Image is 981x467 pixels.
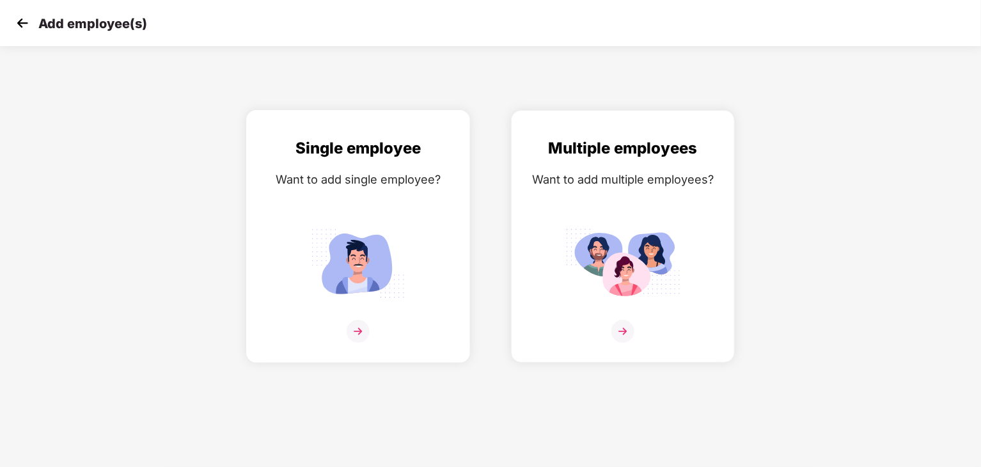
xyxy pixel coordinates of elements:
[13,13,32,33] img: svg+xml;base64,PHN2ZyB4bWxucz0iaHR0cDovL3d3dy53My5vcmcvMjAwMC9zdmciIHdpZHRoPSIzMCIgaGVpZ2h0PSIzMC...
[301,223,416,303] img: svg+xml;base64,PHN2ZyB4bWxucz0iaHR0cDovL3d3dy53My5vcmcvMjAwMC9zdmciIGlkPSJTaW5nbGVfZW1wbG95ZWUiIH...
[611,320,634,343] img: svg+xml;base64,PHN2ZyB4bWxucz0iaHR0cDovL3d3dy53My5vcmcvMjAwMC9zdmciIHdpZHRoPSIzNiIgaGVpZ2h0PSIzNi...
[260,170,457,189] div: Want to add single employee?
[38,16,147,31] p: Add employee(s)
[524,170,721,189] div: Want to add multiple employees?
[565,223,680,303] img: svg+xml;base64,PHN2ZyB4bWxucz0iaHR0cDovL3d3dy53My5vcmcvMjAwMC9zdmciIGlkPSJNdWx0aXBsZV9lbXBsb3llZS...
[347,320,370,343] img: svg+xml;base64,PHN2ZyB4bWxucz0iaHR0cDovL3d3dy53My5vcmcvMjAwMC9zdmciIHdpZHRoPSIzNiIgaGVpZ2h0PSIzNi...
[524,136,721,161] div: Multiple employees
[260,136,457,161] div: Single employee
